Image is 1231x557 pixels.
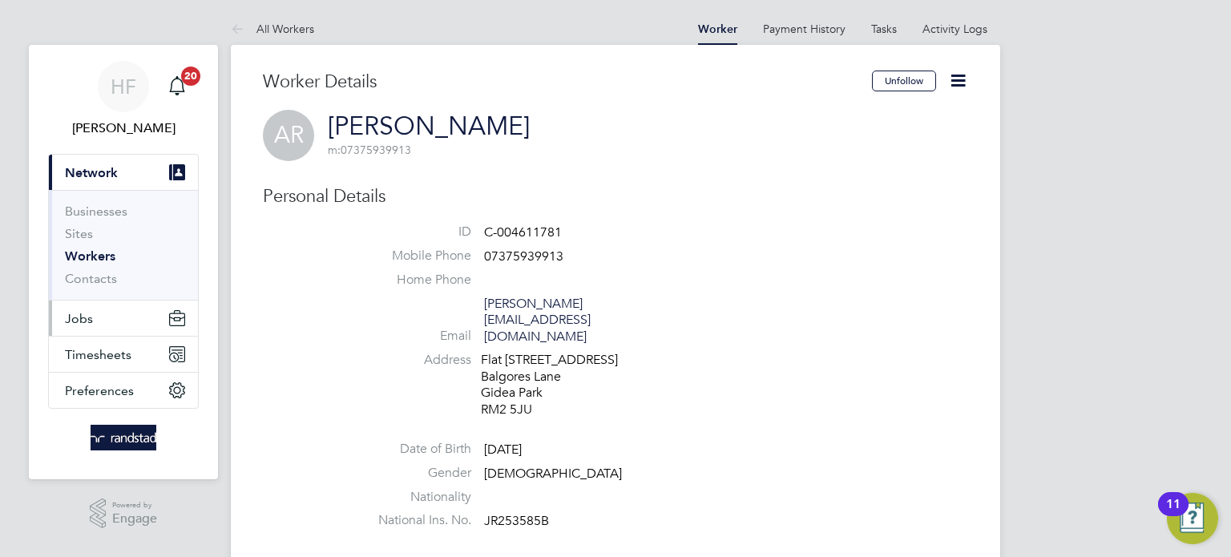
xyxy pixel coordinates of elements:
[359,441,471,458] label: Date of Birth
[48,61,199,138] a: HF[PERSON_NAME]
[48,425,199,450] a: Go to home page
[112,512,157,526] span: Engage
[359,224,471,240] label: ID
[328,143,341,157] span: m:
[1166,504,1181,525] div: 11
[49,337,198,372] button: Timesheets
[49,155,198,190] button: Network
[181,67,200,86] span: 20
[90,498,158,529] a: Powered byEngage
[484,296,591,345] a: [PERSON_NAME][EMAIL_ADDRESS][DOMAIN_NAME]
[359,248,471,264] label: Mobile Phone
[922,22,987,36] a: Activity Logs
[484,514,549,530] span: JR253585B
[65,347,131,362] span: Timesheets
[48,119,199,138] span: Hollie Furby
[872,71,936,91] button: Unfollow
[871,22,897,36] a: Tasks
[359,352,471,369] label: Address
[484,466,622,482] span: [DEMOGRAPHIC_DATA]
[359,272,471,289] label: Home Phone
[263,71,872,94] h3: Worker Details
[359,328,471,345] label: Email
[359,489,471,506] label: Nationality
[161,61,193,112] a: 20
[328,111,530,142] a: [PERSON_NAME]
[65,311,93,326] span: Jobs
[484,224,562,240] span: C-004611781
[231,22,314,36] a: All Workers
[111,76,136,97] span: HF
[698,22,737,36] a: Worker
[484,248,563,264] span: 07375939913
[484,442,522,458] span: [DATE]
[481,352,633,418] div: Flat [STREET_ADDRESS] Balgores Lane Gidea Park RM2 5JU
[65,383,134,398] span: Preferences
[91,425,157,450] img: randstad-logo-retina.png
[65,165,118,180] span: Network
[49,373,198,408] button: Preferences
[263,185,968,208] h3: Personal Details
[65,226,93,241] a: Sites
[763,22,846,36] a: Payment History
[65,248,115,264] a: Workers
[65,271,117,286] a: Contacts
[49,190,198,300] div: Network
[65,204,127,219] a: Businesses
[1167,493,1218,544] button: Open Resource Center, 11 new notifications
[263,110,314,161] span: AR
[112,498,157,512] span: Powered by
[328,143,411,157] span: 07375939913
[49,301,198,336] button: Jobs
[29,45,218,479] nav: Main navigation
[359,465,471,482] label: Gender
[359,512,471,529] label: National Ins. No.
